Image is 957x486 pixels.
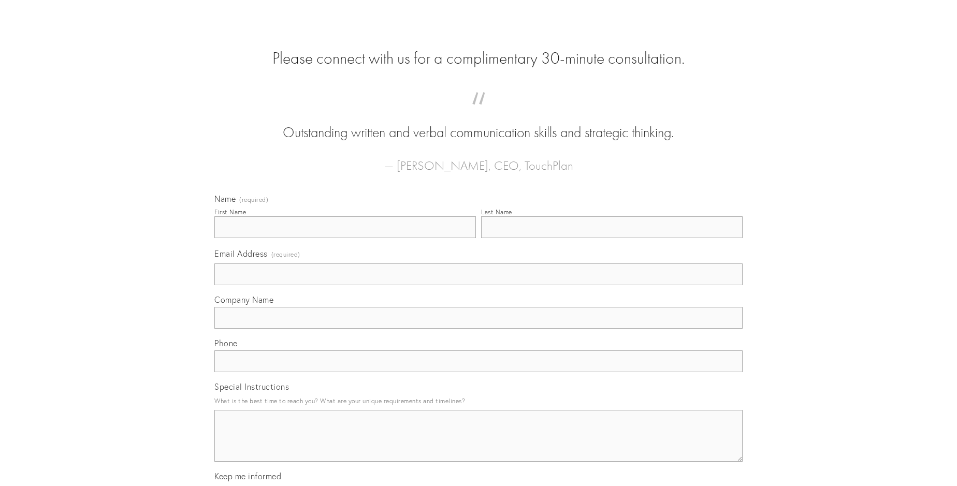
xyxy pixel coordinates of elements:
div: First Name [214,208,246,216]
span: “ [231,102,726,123]
div: Last Name [481,208,512,216]
span: (required) [239,197,268,203]
span: Email Address [214,248,268,259]
h2: Please connect with us for a complimentary 30-minute consultation. [214,49,743,68]
p: What is the best time to reach you? What are your unique requirements and timelines? [214,394,743,408]
figcaption: — [PERSON_NAME], CEO, TouchPlan [231,143,726,176]
span: Keep me informed [214,471,281,481]
span: (required) [271,247,300,261]
span: Name [214,194,236,204]
span: Company Name [214,294,273,305]
span: Special Instructions [214,381,289,392]
span: Phone [214,338,238,348]
blockquote: Outstanding written and verbal communication skills and strategic thinking. [231,102,726,143]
